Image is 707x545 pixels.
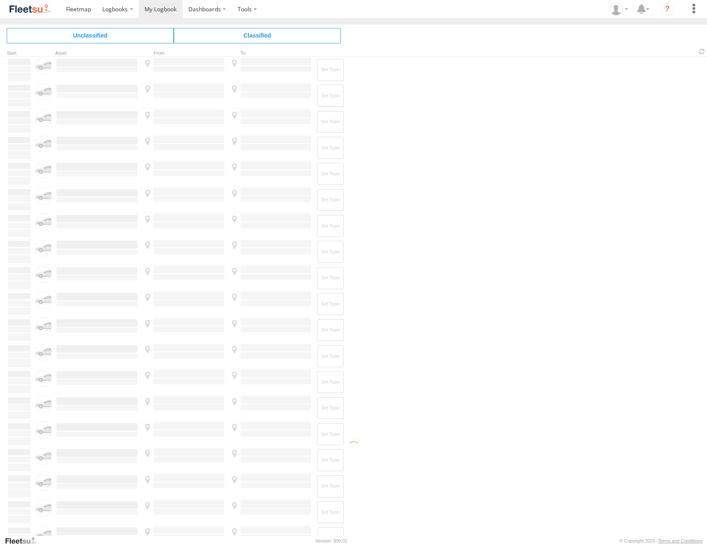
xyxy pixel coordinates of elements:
[7,28,174,43] span: Click to view Unclassified Trips
[315,538,347,543] div: Version: 309.01
[619,538,702,543] div: © Copyright 2025 -
[7,51,32,56] div: Click to Sort
[697,48,707,56] span: Refresh
[55,51,139,56] div: Asset
[661,3,674,16] i: ?
[5,537,43,545] a: Visit our Website
[658,538,702,543] a: Terms and Conditions
[8,3,52,15] img: fleetsu-logo-horizontal.svg
[229,51,312,56] div: To
[174,28,341,43] span: Click to view Classified Trips
[142,51,226,56] div: From
[607,3,631,15] div: Ross McLoughlin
